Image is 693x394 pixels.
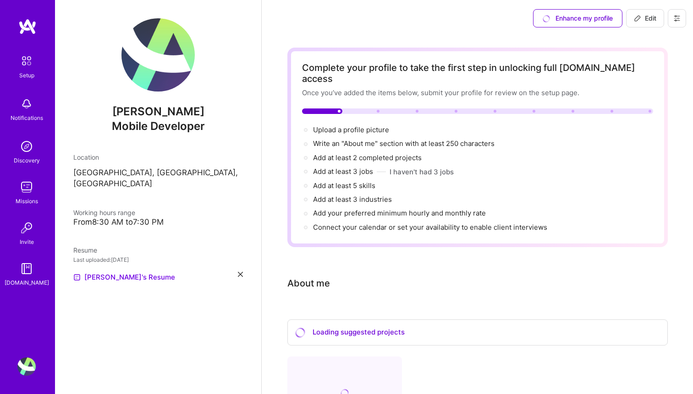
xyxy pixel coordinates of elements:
[16,196,38,206] div: Missions
[313,209,486,217] span: Add your preferred minimum hourly and monthly rate
[313,125,389,134] span: Upload a profile picture
[17,95,36,113] img: bell
[73,217,243,227] div: From 8:30 AM to 7:30 PM
[287,276,330,290] div: About me
[313,153,422,162] span: Add at least 2 completed projects
[17,219,36,237] img: Invite
[313,167,373,176] span: Add at least 3 jobs
[73,274,81,281] img: Resume
[17,357,36,376] img: User Avatar
[112,119,205,133] span: Mobile Developer
[14,156,40,165] div: Discovery
[5,278,49,287] div: [DOMAIN_NAME]
[17,137,36,156] img: discovery
[15,357,38,376] a: User Avatar
[17,259,36,278] img: guide book
[73,255,243,264] div: Last uploaded: [DATE]
[11,113,43,123] div: Notifications
[121,18,195,92] img: User Avatar
[313,139,496,148] span: Write an "About me" section with at least 250 characters
[313,223,547,232] span: Connect your calendar or set your availability to enable client interviews
[313,181,375,190] span: Add at least 5 skills
[238,272,243,277] i: icon Close
[73,272,175,283] a: [PERSON_NAME]'s Resume
[302,88,653,97] div: Once you’ve added the items below, submit your profile for review on the setup page.
[19,70,34,80] div: Setup
[73,105,243,119] span: [PERSON_NAME]
[626,9,664,27] button: Edit
[73,152,243,162] div: Location
[18,18,37,35] img: logo
[73,246,97,254] span: Resume
[73,209,135,216] span: Working hours range
[302,62,653,84] div: Complete your profile to take the first step in unlocking full [DOMAIN_NAME] access
[17,51,36,70] img: setup
[390,167,454,177] button: I haven't had 3 jobs
[73,167,243,189] p: [GEOGRAPHIC_DATA], [GEOGRAPHIC_DATA], [GEOGRAPHIC_DATA]
[634,14,656,23] span: Edit
[287,319,668,345] div: Loading suggested projects
[20,237,34,247] div: Invite
[293,325,307,339] i: icon CircleLoadingViolet
[313,195,392,204] span: Add at least 3 industries
[17,178,36,196] img: teamwork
